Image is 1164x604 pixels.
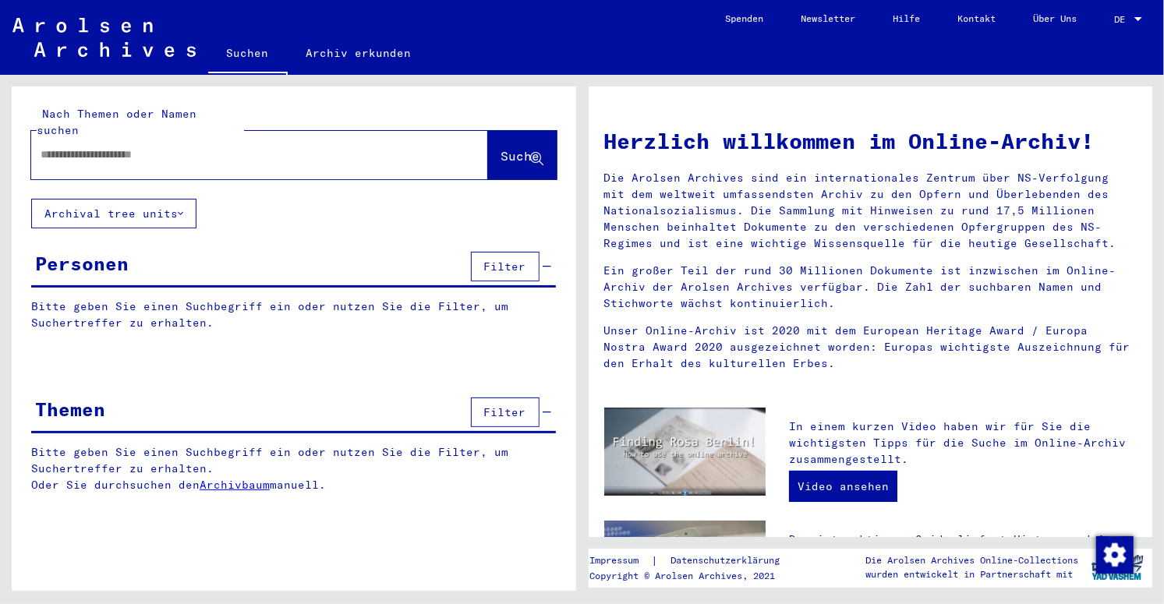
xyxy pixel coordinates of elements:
[208,34,288,75] a: Suchen
[1096,536,1134,574] img: Zustimmung ändern
[35,395,105,423] div: Themen
[1114,14,1131,25] span: DE
[501,148,540,164] span: Suche
[288,34,430,72] a: Archiv erkunden
[37,107,196,137] mat-label: Nach Themen oder Namen suchen
[471,397,540,427] button: Filter
[484,260,526,274] span: Filter
[604,408,766,496] img: video.jpg
[200,478,270,492] a: Archivbaum
[589,569,798,583] p: Copyright © Arolsen Archives, 2021
[1095,535,1133,573] div: Zustimmung ändern
[31,298,556,331] p: Bitte geben Sie einen Suchbegriff ein oder nutzen Sie die Filter, um Suchertreffer zu erhalten.
[488,131,557,179] button: Suche
[31,199,196,228] button: Archival tree units
[484,405,526,419] span: Filter
[35,249,129,277] div: Personen
[789,419,1137,468] p: In einem kurzen Video haben wir für Sie die wichtigsten Tipps für die Suche im Online-Archiv zusa...
[604,125,1137,157] h1: Herzlich willkommen im Online-Archiv!
[865,553,1078,567] p: Die Arolsen Archives Online-Collections
[471,252,540,281] button: Filter
[1088,548,1147,587] img: yv_logo.png
[865,567,1078,581] p: wurden entwickelt in Partnerschaft mit
[604,323,1137,372] p: Unser Online-Archiv ist 2020 mit dem European Heritage Award / Europa Nostra Award 2020 ausgezeic...
[589,553,798,569] div: |
[658,553,798,569] a: Datenschutzerklärung
[31,444,557,493] p: Bitte geben Sie einen Suchbegriff ein oder nutzen Sie die Filter, um Suchertreffer zu erhalten. O...
[604,263,1137,312] p: Ein großer Teil der rund 30 Millionen Dokumente ist inzwischen im Online-Archiv der Arolsen Archi...
[12,18,196,57] img: Arolsen_neg.svg
[604,170,1137,252] p: Die Arolsen Archives sind ein internationales Zentrum über NS-Verfolgung mit dem weltweit umfasse...
[789,471,897,502] a: Video ansehen
[589,553,651,569] a: Impressum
